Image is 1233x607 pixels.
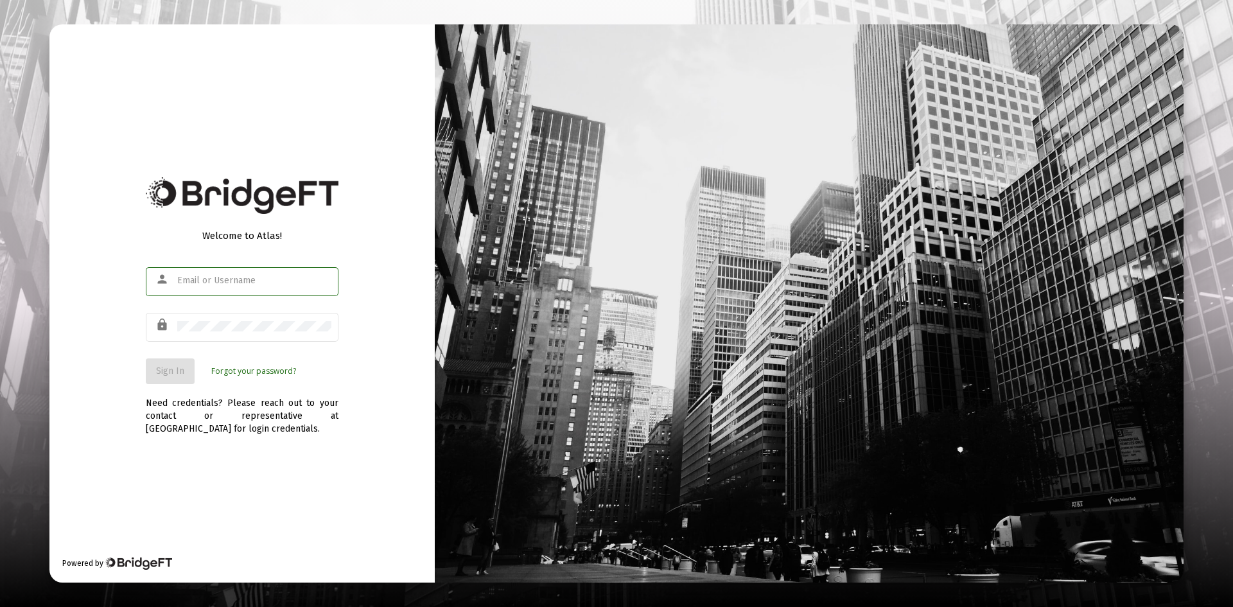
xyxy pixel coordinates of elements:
[177,276,331,286] input: Email or Username
[146,177,338,214] img: Bridge Financial Technology Logo
[62,557,172,570] div: Powered by
[105,557,172,570] img: Bridge Financial Technology Logo
[155,317,171,333] mat-icon: lock
[155,272,171,287] mat-icon: person
[146,229,338,242] div: Welcome to Atlas!
[211,365,296,378] a: Forgot your password?
[146,358,195,384] button: Sign In
[146,384,338,435] div: Need credentials? Please reach out to your contact or representative at [GEOGRAPHIC_DATA] for log...
[156,365,184,376] span: Sign In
